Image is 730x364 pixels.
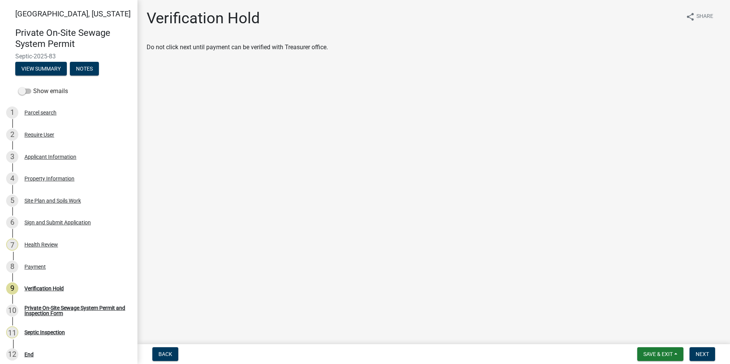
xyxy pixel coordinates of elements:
[158,351,172,357] span: Back
[690,347,715,361] button: Next
[70,62,99,76] button: Notes
[24,264,46,269] div: Payment
[24,305,125,316] div: Private On-Site Sewage System Permit and Inspection Form
[24,220,91,225] div: Sign and Submit Application
[18,87,68,96] label: Show emails
[24,176,74,181] div: Property Information
[147,9,260,27] h1: Verification Hold
[6,304,18,317] div: 10
[24,198,81,203] div: Site Plan and Soils Work
[637,347,683,361] button: Save & Exit
[643,351,673,357] span: Save & Exit
[6,172,18,185] div: 4
[6,129,18,141] div: 2
[15,53,122,60] span: Septic-2025-83
[6,348,18,361] div: 12
[6,106,18,119] div: 1
[6,261,18,273] div: 8
[680,9,719,24] button: shareShare
[6,282,18,295] div: 9
[24,110,57,115] div: Parcel search
[15,62,67,76] button: View Summary
[696,12,713,21] span: Share
[24,132,54,137] div: Require User
[15,66,67,72] wm-modal-confirm: Summary
[6,238,18,251] div: 7
[6,151,18,163] div: 3
[6,326,18,338] div: 11
[24,330,65,335] div: Septic Inspection
[696,351,709,357] span: Next
[6,216,18,229] div: 6
[6,195,18,207] div: 5
[24,286,64,291] div: Verification Hold
[686,12,695,21] i: share
[70,66,99,72] wm-modal-confirm: Notes
[24,154,76,159] div: Applicant Information
[24,242,58,247] div: Health Review
[24,352,34,357] div: End
[15,9,131,18] span: [GEOGRAPHIC_DATA], [US_STATE]
[15,27,131,50] h4: Private On-Site Sewage System Permit
[147,43,721,52] p: Do not click next until payment can be verified with Treasurer office.
[152,347,178,361] button: Back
